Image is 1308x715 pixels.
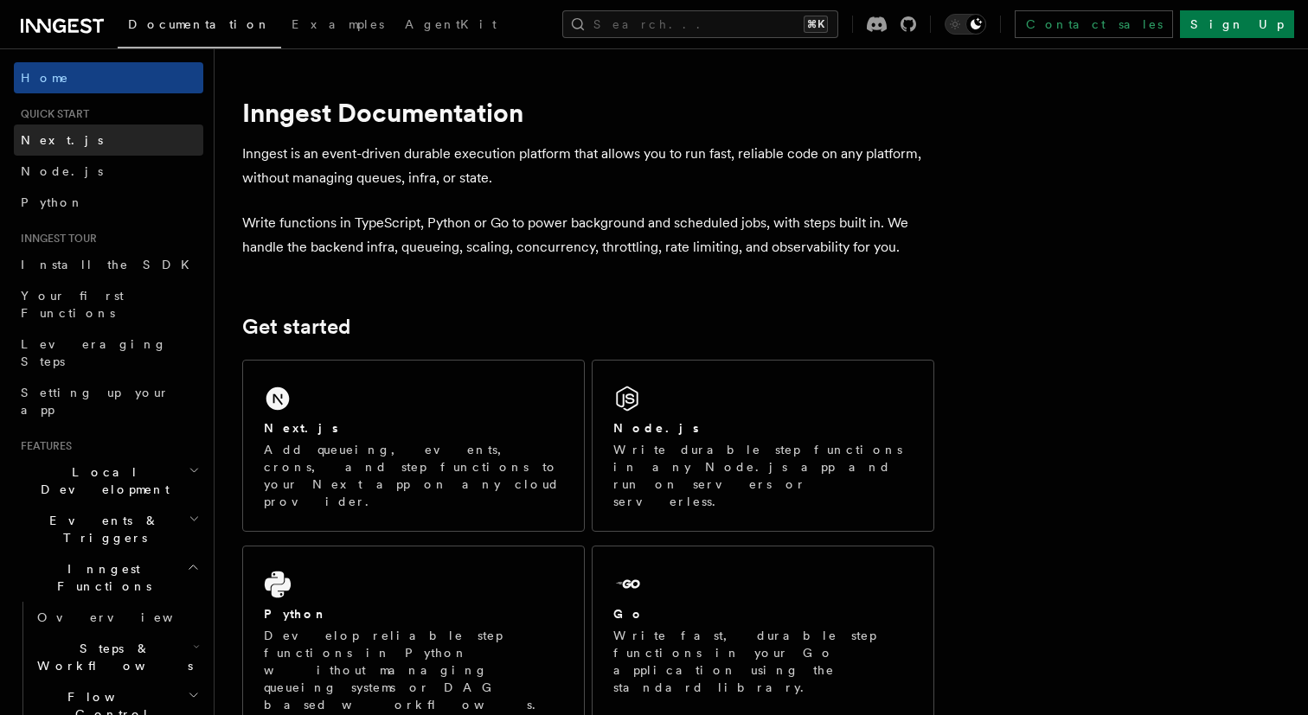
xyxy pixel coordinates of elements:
p: Add queueing, events, crons, and step functions to your Next app on any cloud provider. [264,441,563,510]
p: Write functions in TypeScript, Python or Go to power background and scheduled jobs, with steps bu... [242,211,934,259]
p: Inngest is an event-driven durable execution platform that allows you to run fast, reliable code ... [242,142,934,190]
span: Quick start [14,107,89,121]
a: Home [14,62,203,93]
span: Local Development [14,463,189,498]
a: AgentKit [394,5,507,47]
button: Local Development [14,456,203,505]
a: Node.js [14,156,203,187]
a: Leveraging Steps [14,329,203,377]
a: Setting up your app [14,377,203,425]
a: Install the SDK [14,249,203,280]
span: Node.js [21,164,103,178]
p: Write durable step functions in any Node.js app and run on servers or serverless. [613,441,913,510]
a: Examples [281,5,394,47]
h2: Go [613,605,644,622]
span: AgentKit [405,17,497,31]
kbd: ⌘K [804,16,828,33]
h2: Next.js [264,419,338,437]
a: Next.jsAdd queueing, events, crons, and step functions to your Next app on any cloud provider. [242,360,585,532]
span: Inngest tour [14,232,97,246]
a: Contact sales [1015,10,1173,38]
span: Install the SDK [21,258,200,271]
span: Events & Triggers [14,512,189,546]
h2: Node.js [613,419,699,437]
a: Your first Functions [14,280,203,329]
button: Events & Triggers [14,505,203,553]
span: Next.js [21,133,103,147]
a: Sign Up [1180,10,1294,38]
a: Python [14,187,203,218]
p: Develop reliable step functions in Python without managing queueing systems or DAG based workflows. [264,627,563,713]
p: Write fast, durable step functions in your Go application using the standard library. [613,627,913,696]
button: Toggle dark mode [945,14,986,35]
button: Inngest Functions [14,553,203,602]
button: Steps & Workflows [30,633,203,681]
h1: Inngest Documentation [242,97,934,128]
a: Next.js [14,124,203,156]
span: Steps & Workflows [30,640,193,674]
a: Node.jsWrite durable step functions in any Node.js app and run on servers or serverless. [592,360,934,532]
span: Home [21,69,69,86]
span: Examples [292,17,384,31]
a: Overview [30,602,203,633]
button: Search...⌘K [562,10,838,38]
a: Get started [242,315,350,339]
a: Documentation [118,5,281,48]
h2: Python [264,605,328,622]
span: Python [21,195,84,209]
span: Overview [37,610,215,624]
span: Your first Functions [21,289,124,320]
span: Features [14,439,72,453]
span: Leveraging Steps [21,337,167,368]
span: Documentation [128,17,271,31]
span: Setting up your app [21,386,170,417]
span: Inngest Functions [14,560,187,595]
